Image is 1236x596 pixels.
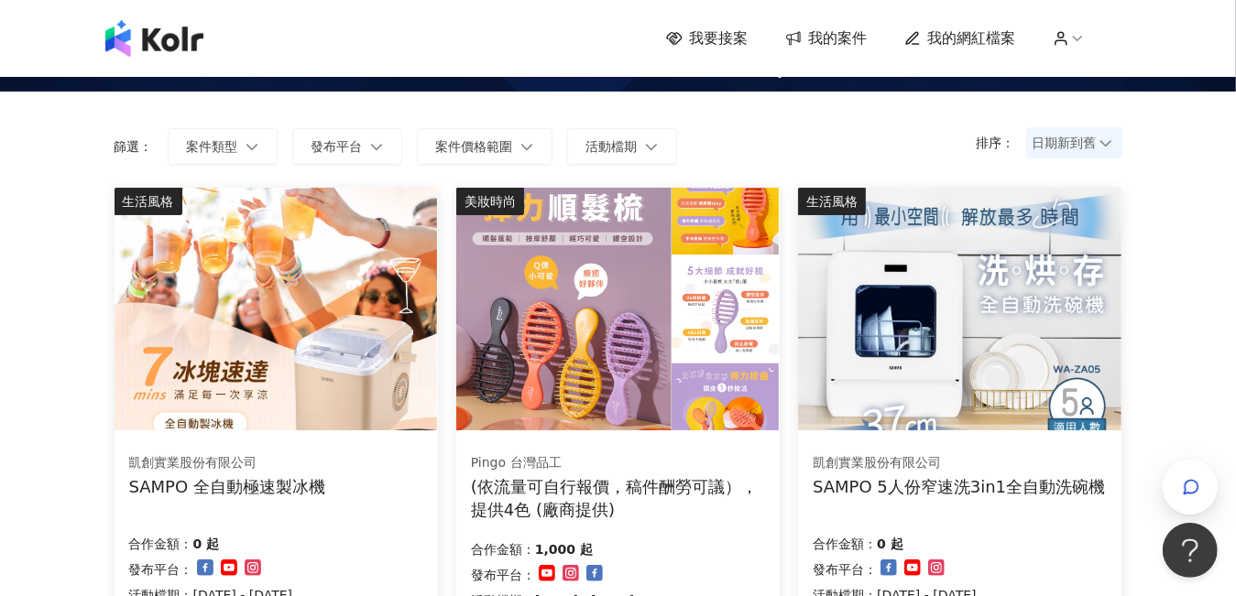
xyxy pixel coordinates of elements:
[798,188,1121,430] img: SAMPO 5人份窄速洗3in1全自動洗碗機
[666,28,749,49] a: 我要接案
[1033,129,1116,157] span: 日期新到舊
[535,538,593,560] p: 1,000 起
[471,564,535,586] p: 發布平台：
[813,558,877,580] p: 發布平台：
[115,139,153,154] p: 篩選：
[1163,523,1218,578] iframe: Help Scout Beacon - Open
[129,533,193,555] p: 合作金額：
[292,128,402,165] button: 發布平台
[129,454,325,472] div: 凱創實業股份有限公司
[928,28,1016,49] span: 我的網紅檔案
[193,533,220,555] p: 0 起
[471,475,765,521] div: (依流量可自行報價，稿件酬勞可議），提供4色 (廠商提供)
[977,135,1026,150] p: 排序：
[904,28,1016,49] a: 我的網紅檔案
[417,128,552,165] button: 案件價格範圍
[586,139,638,154] span: 活動檔期
[785,28,868,49] a: 我的案件
[813,533,877,555] p: 合作金額：
[105,20,203,57] img: logo
[436,139,513,154] span: 案件價格範圍
[690,28,749,49] span: 我要接案
[115,188,182,215] div: 生活風格
[456,188,779,430] img: Pingo 台灣品工 TRAVEL Qmini 彈力順髮梳
[809,28,868,49] span: 我的案件
[471,454,764,472] div: Pingo 台灣品工
[168,128,278,165] button: 案件類型
[813,475,1105,498] div: SAMPO 5人份窄速洗3in1全自動洗碗機
[813,454,1105,472] div: 凱創實業股份有限公司
[471,538,535,560] p: 合作金額：
[129,558,193,580] p: 發布平台：
[456,188,524,215] div: 美妝時尚
[312,139,363,154] span: 發布平台
[798,188,866,215] div: 生活風格
[115,188,437,430] img: SAMPO 全自動極速製冰機
[129,475,325,498] div: SAMPO 全自動極速製冰機
[877,533,903,555] p: 0 起
[187,139,238,154] span: 案件類型
[567,128,677,165] button: 活動檔期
